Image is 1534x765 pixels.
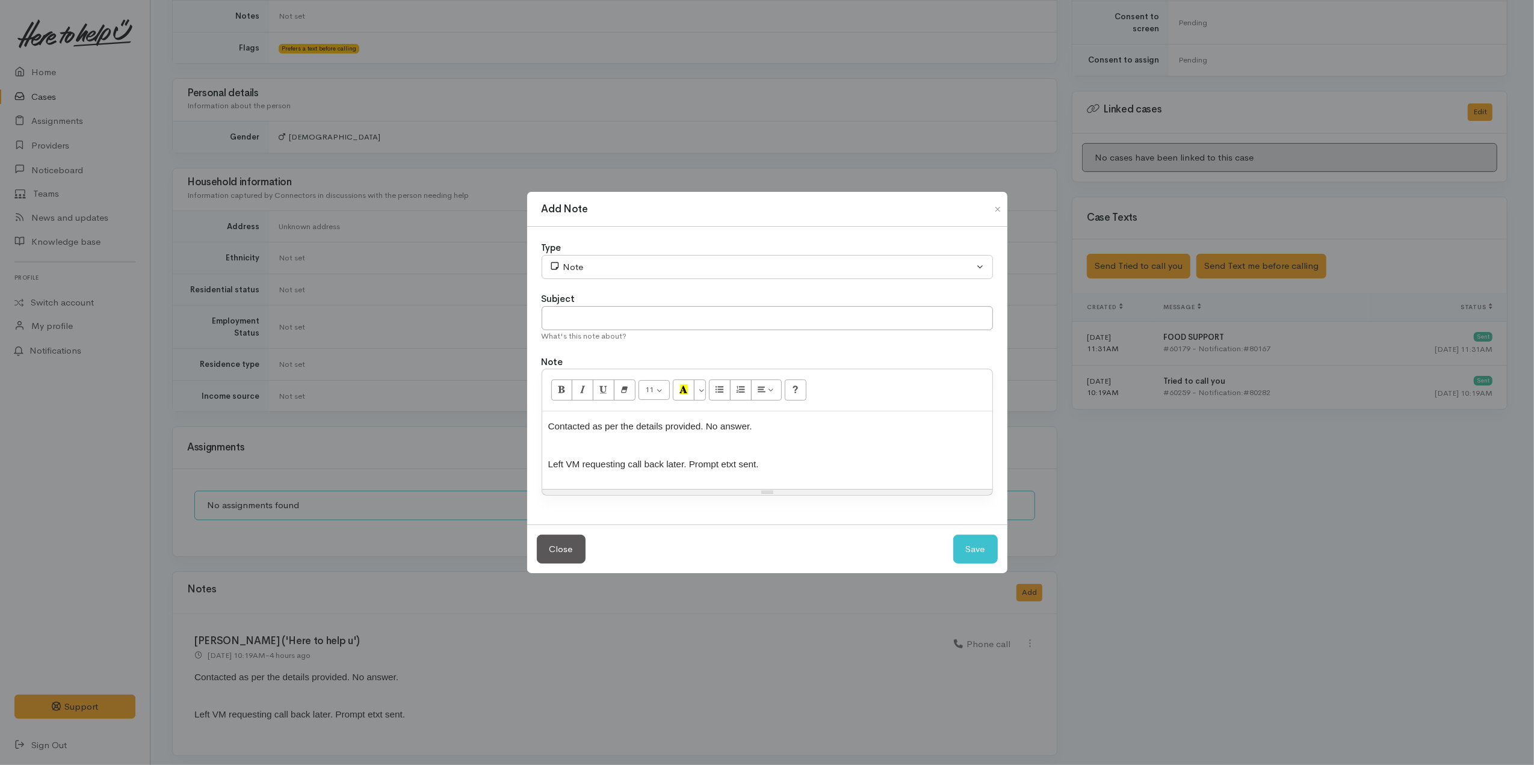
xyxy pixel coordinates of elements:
h1: Add Note [542,201,588,217]
label: Subject [542,292,575,306]
button: Ordered list (CTRL+SHIFT+NUM8) [730,379,752,400]
button: Close [988,202,1007,217]
label: Type [542,241,561,255]
button: Unordered list (CTRL+SHIFT+NUM7) [709,379,731,400]
span: 11 [645,384,654,395]
button: Note [542,255,993,280]
button: More Color [694,379,706,400]
span: Contacted as per the details provided. No answer. [548,421,752,431]
button: Bold (CTRL+B) [551,379,573,400]
div: What's this note about? [542,330,993,342]
label: Note [542,355,563,369]
button: Italic (CTRL+I) [572,379,593,400]
div: Resize [542,490,992,495]
button: Underline (CTRL+U) [593,379,614,400]
button: Paragraph [751,379,782,400]
div: Note [549,260,974,274]
button: Font Size [639,380,670,401]
button: Save [953,535,998,564]
button: Recent Color [673,379,694,400]
span: Left VM requesting call back later. Prompt etxt sent. [548,459,759,469]
button: Remove Font Style (CTRL+\) [614,379,636,400]
button: Close [537,535,586,564]
button: Help [785,379,806,400]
